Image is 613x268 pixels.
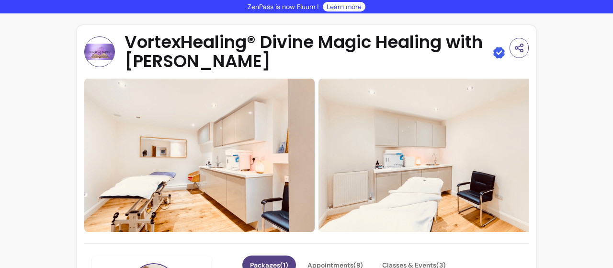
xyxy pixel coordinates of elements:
a: Learn more [327,2,362,12]
span: VortexHealing® Divine Magic Healing with [PERSON_NAME] [125,33,488,71]
img: https://d22cr2pskkweo8.cloudfront.net/ef3f4692-ec63-4f60-b476-c766483e434c [318,79,549,232]
img: https://d22cr2pskkweo8.cloudfront.net/7fe33405-5b05-42f8-b272-7df1e41d11f5 [84,79,315,232]
p: ZenPass is now Fluum ! [248,2,319,12]
img: Provider image [84,36,115,67]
